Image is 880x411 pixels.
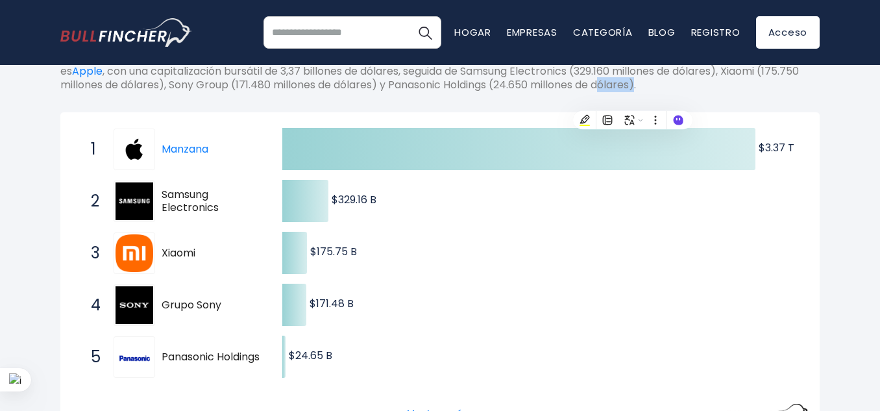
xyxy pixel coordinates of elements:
font: 2 [91,190,99,212]
font: 1 [91,138,96,160]
img: Grupo Sony [116,286,153,324]
font: , con una capitalización bursátil de 3,37 billones de dólares, seguida de Samsung Electronics (32... [60,64,799,92]
font: Grupo Sony [162,297,221,312]
a: Registro [691,25,740,39]
img: Samsung Electronics [116,182,153,220]
a: Empresas [507,25,557,39]
text: $329.16 B [332,192,376,207]
font: Panasonic Holdings [162,349,260,364]
font: Xiaomi [162,245,195,260]
button: Buscar [409,16,441,49]
a: Blog [648,25,676,39]
a: Acceso [756,16,820,49]
font: 4 [91,294,101,316]
font: 5 [91,346,101,367]
a: Manzana [162,142,208,156]
font: Acceso [768,25,808,39]
a: Ir a la página de inicio [60,18,192,46]
a: Categoría [573,25,633,39]
text: $3.37 T [759,140,794,155]
a: Manzana [114,129,162,170]
img: logotipo del camachuelo [60,18,192,46]
font: Samsung Electronics [162,187,219,216]
img: Manzana [116,131,153,168]
text: $175.75 B [310,244,357,259]
img: Panasonic Holdings [116,338,153,376]
img: Xiaomi [116,234,153,272]
text: $171.48 B [310,296,354,311]
a: Hogar [454,25,491,39]
text: $24.65 B [289,348,332,363]
a: Apple [72,64,103,79]
font: 3 [91,242,100,264]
